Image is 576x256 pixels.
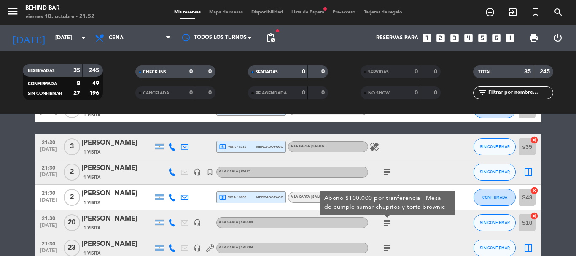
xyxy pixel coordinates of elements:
i: arrow_drop_down [78,33,89,43]
span: 21:30 [38,213,59,223]
i: turned_in_not [530,7,541,17]
strong: 49 [92,81,101,86]
span: pending_actions [266,33,276,43]
span: Tarjetas de regalo [360,10,406,15]
i: looks_3 [449,32,460,43]
div: [PERSON_NAME] [81,137,153,148]
span: RE AGENDADA [256,91,287,95]
strong: 35 [524,69,531,75]
span: SIN CONFIRMAR [480,144,510,149]
i: headset_mic [194,244,201,252]
i: cancel [530,212,538,220]
i: add_box [505,32,516,43]
button: SIN CONFIRMAR [474,138,516,155]
strong: 0 [302,90,305,96]
i: looks_one [421,32,432,43]
strong: 0 [208,90,213,96]
span: NO SHOW [368,91,390,95]
div: viernes 10. octubre - 21:52 [25,13,94,21]
button: CONFIRMADA [474,189,516,206]
i: looks_4 [463,32,474,43]
span: 20 [64,214,80,231]
strong: 0 [189,69,193,75]
span: CONFIRMADA [28,82,57,86]
strong: 196 [89,90,101,96]
span: A LA CARTA | SALON [291,145,325,148]
i: subject [382,167,392,177]
i: cancel [530,136,538,144]
i: menu [6,5,19,18]
span: 2 [64,164,80,181]
span: [DATE] [38,172,59,182]
i: local_atm [219,143,226,151]
i: exit_to_app [508,7,518,17]
strong: 35 [73,67,80,73]
span: [DATE] [38,223,59,232]
span: 3 [64,138,80,155]
button: SIN CONFIRMAR [474,214,516,231]
strong: 0 [189,90,193,96]
span: 21:30 [38,238,59,248]
span: A LA CARTA | SALON [219,246,253,249]
span: fiber_manual_record [323,6,328,11]
span: [DATE] [38,110,59,119]
span: SERVIDAS [368,70,389,74]
span: Pre-acceso [328,10,360,15]
span: 2 [64,189,80,206]
strong: 0 [415,69,418,75]
i: looks_5 [477,32,488,43]
span: 1 Visita [83,149,100,156]
span: 1 Visita [83,174,100,181]
i: cancel [530,186,538,195]
span: visa * 3832 [219,194,246,201]
span: Disponibilidad [247,10,287,15]
span: mercadopago [256,144,283,149]
span: A LA CARTA | SALON [219,221,253,224]
span: CONFIRMADA [482,195,507,199]
span: visa * 8735 [219,143,246,151]
i: add_circle_outline [485,7,495,17]
span: 1 Visita [83,199,100,206]
i: headset_mic [194,168,201,176]
div: Behind Bar [25,4,94,13]
strong: 8 [77,81,80,86]
input: Filtrar por nombre... [487,88,553,97]
span: Cena [109,35,124,41]
span: [DATE] [38,147,59,156]
strong: 0 [302,69,305,75]
strong: 245 [89,67,101,73]
span: 21:30 [38,188,59,197]
span: Lista de Espera [287,10,328,15]
span: 21:30 [38,162,59,172]
span: CHECK INS [143,70,166,74]
i: healing [369,142,380,152]
strong: 0 [434,90,439,96]
i: looks_6 [491,32,502,43]
div: [PERSON_NAME] [81,239,153,250]
div: [PERSON_NAME] [81,213,153,224]
span: fiber_manual_record [275,28,280,33]
div: [PERSON_NAME] [81,163,153,174]
span: mercadopago [256,194,283,200]
i: [DATE] [6,29,51,47]
i: search [553,7,563,17]
span: SIN CONFIRMAR [480,170,510,174]
strong: 27 [73,90,80,96]
i: border_all [523,167,533,177]
span: SIN CONFIRMAR [480,220,510,225]
span: 1 Visita [83,225,100,232]
div: [PERSON_NAME] [81,188,153,199]
strong: 0 [434,69,439,75]
span: A LA CARTA | SALON [291,195,325,199]
span: RESERVADAS [28,69,55,73]
strong: 0 [321,90,326,96]
div: Abono $100.000 por tranferencia . Mesa de cumple sumar chupitos y torta brownie [324,194,450,212]
i: headset_mic [194,219,201,226]
strong: 0 [208,69,213,75]
span: Reservas para [376,35,418,41]
span: [DATE] [38,197,59,207]
span: 21:30 [38,137,59,147]
strong: 0 [321,69,326,75]
button: menu [6,5,19,21]
i: looks_two [435,32,446,43]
